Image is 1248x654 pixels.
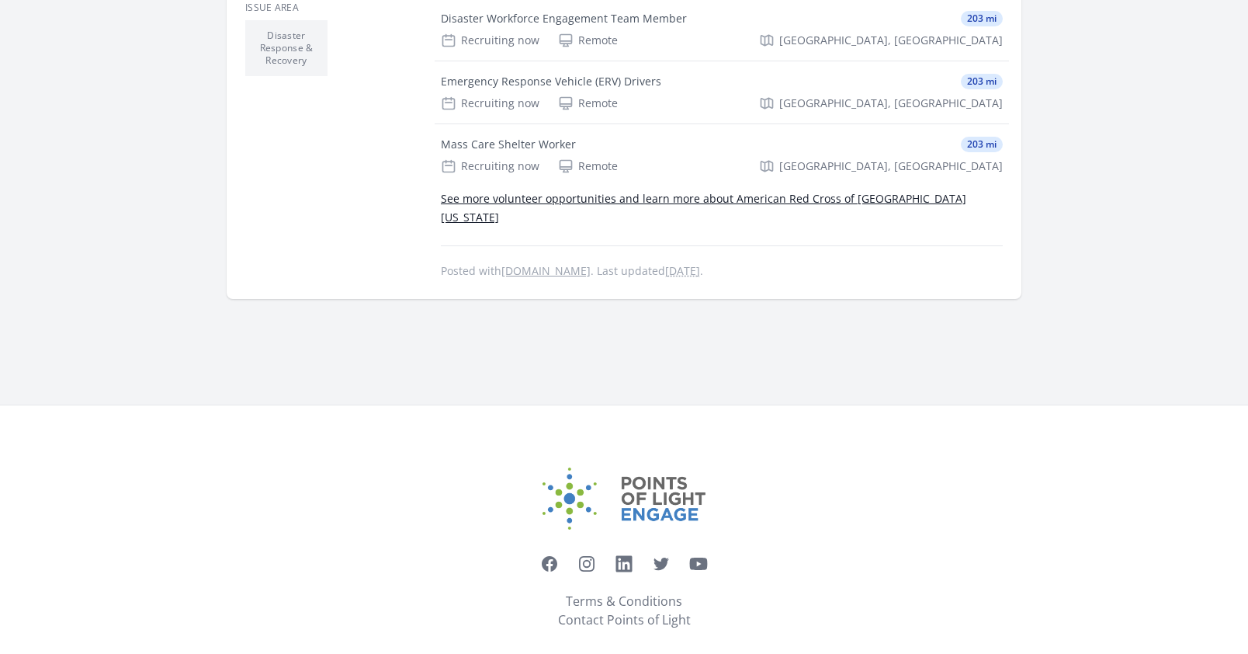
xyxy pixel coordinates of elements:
span: 203 mi [961,11,1003,26]
p: Posted with . Last updated . [441,265,1003,277]
li: Disaster Response & Recovery [245,20,328,76]
abbr: Mon, Oct 7, 2024 7:21 PM [665,263,700,278]
span: [GEOGRAPHIC_DATA], [GEOGRAPHIC_DATA] [779,33,1003,48]
div: Recruiting now [441,33,539,48]
a: [DOMAIN_NAME] [501,263,591,278]
div: Recruiting now [441,158,539,174]
div: Mass Care Shelter Worker [441,137,576,152]
a: See more volunteer opportunities and learn more about American Red Cross of [GEOGRAPHIC_DATA][US_... [441,191,966,224]
div: Remote [558,33,618,48]
div: Disaster Workforce Engagement Team Member [441,11,687,26]
h3: Issue area [245,2,416,14]
div: Remote [558,96,618,111]
span: 203 mi [961,74,1003,89]
a: Mass Care Shelter Worker 203 mi Recruiting now Remote [GEOGRAPHIC_DATA], [GEOGRAPHIC_DATA] [435,124,1009,186]
span: [GEOGRAPHIC_DATA], [GEOGRAPHIC_DATA] [779,96,1003,111]
span: 203 mi [961,137,1003,152]
div: Emergency Response Vehicle (ERV) Drivers [441,74,661,89]
a: Emergency Response Vehicle (ERV) Drivers 203 mi Recruiting now Remote [GEOGRAPHIC_DATA], [GEOGRAP... [435,61,1009,123]
a: Contact Points of Light [558,611,691,629]
div: Recruiting now [441,96,539,111]
img: Points of Light Engage [543,468,705,530]
span: [GEOGRAPHIC_DATA], [GEOGRAPHIC_DATA] [779,158,1003,174]
div: Remote [558,158,618,174]
a: Terms & Conditions [566,592,682,611]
